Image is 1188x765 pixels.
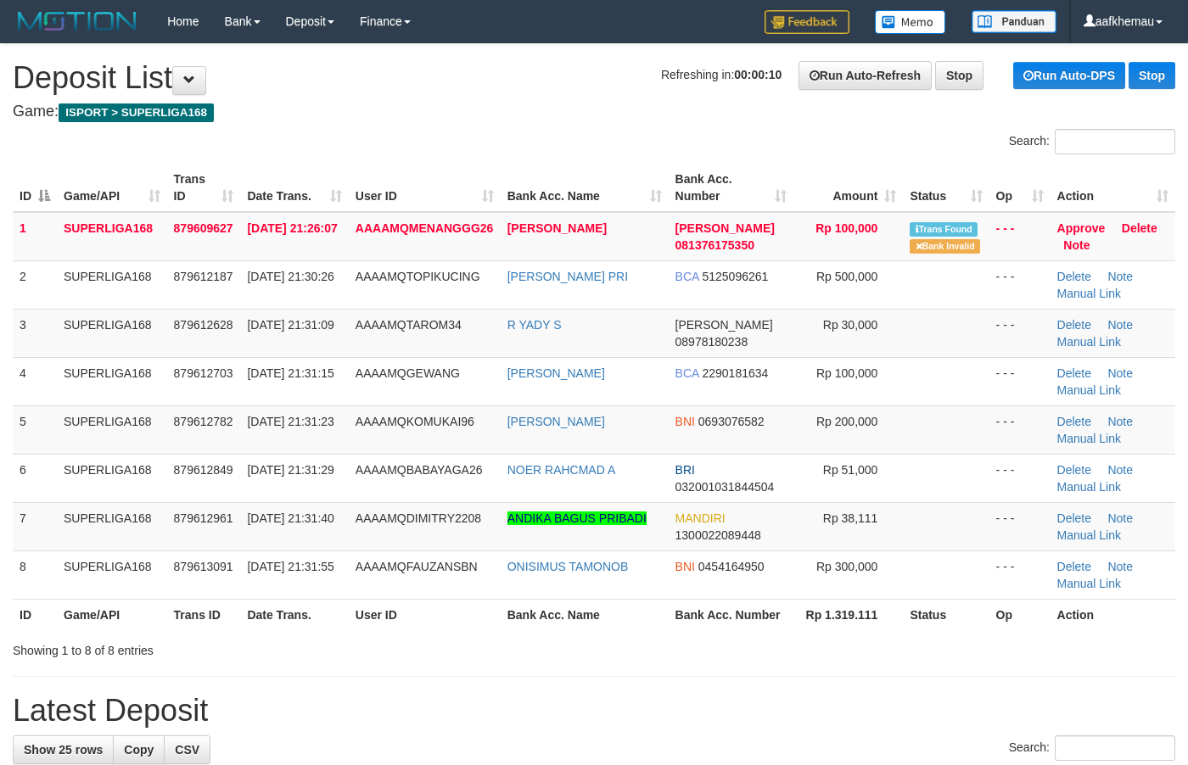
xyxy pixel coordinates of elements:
td: SUPERLIGA168 [57,309,167,357]
td: SUPERLIGA168 [57,405,167,454]
span: AAAAMQDIMITRY2208 [356,511,481,525]
span: [DATE] 21:31:15 [247,366,333,380]
span: Copy 1300022089448 to clipboard [675,528,761,542]
span: Copy 081376175350 to clipboard [675,238,754,252]
a: Manual Link [1057,383,1122,397]
a: [PERSON_NAME] [507,221,607,235]
a: [PERSON_NAME] PRI [507,270,628,283]
td: - - - [989,357,1051,405]
th: Status [903,599,989,630]
th: Bank Acc. Number [669,599,793,630]
span: MANDIRI [675,511,726,525]
a: Delete [1057,415,1091,428]
a: [PERSON_NAME] [507,415,605,428]
a: R YADY S [507,318,562,332]
td: 7 [13,502,57,550]
a: ANDIKA BAGUS PRIBADI [507,511,647,525]
a: NOER RAHCMAD A [507,463,616,477]
td: 3 [13,309,57,357]
td: - - - [989,454,1051,502]
span: [DATE] 21:31:55 [247,560,333,573]
a: Delete [1057,560,1091,573]
span: AAAAMQFAUZANSBN [356,560,478,573]
span: [PERSON_NAME] [675,221,775,235]
a: [PERSON_NAME] [507,366,605,380]
th: ID: activate to sort column descending [13,164,57,212]
span: AAAAMQGEWANG [356,366,460,380]
a: Delete [1057,366,1091,380]
span: 879613091 [174,560,233,573]
a: Delete [1057,270,1091,283]
a: Manual Link [1057,287,1122,300]
td: SUPERLIGA168 [57,357,167,405]
span: Copy [124,743,154,757]
td: - - - [989,550,1051,599]
th: Game/API: activate to sort column ascending [57,164,167,212]
a: Show 25 rows [13,735,114,764]
td: - - - [989,502,1051,550]
a: Note [1107,366,1133,380]
span: Rp 300,000 [816,560,877,573]
th: Date Trans. [240,599,348,630]
span: Copy 0693076582 to clipboard [698,415,765,428]
span: 879612849 [174,463,233,477]
img: MOTION_logo.png [13,8,142,34]
span: Rp 51,000 [823,463,878,477]
th: Bank Acc. Name: activate to sort column ascending [501,164,669,212]
span: AAAAMQTOPIKUCING [356,270,480,283]
a: Note [1107,560,1133,573]
td: SUPERLIGA168 [57,212,167,261]
td: SUPERLIGA168 [57,502,167,550]
th: Bank Acc. Name [501,599,669,630]
span: Copy 2290181634 to clipboard [702,366,768,380]
a: Note [1063,238,1090,252]
th: Trans ID [167,599,241,630]
span: AAAAMQTAROM34 [356,318,462,332]
input: Search: [1055,129,1175,154]
span: BRI [675,463,695,477]
td: 8 [13,550,57,599]
span: ISPORT > SUPERLIGA168 [59,103,214,122]
a: Stop [1129,62,1175,89]
a: Manual Link [1057,480,1122,494]
span: Show 25 rows [24,743,103,757]
span: Copy 032001031844504 to clipboard [675,480,775,494]
h1: Deposit List [13,61,1175,95]
span: [DATE] 21:26:07 [247,221,337,235]
a: Run Auto-DPS [1013,62,1125,89]
td: - - - [989,405,1051,454]
span: AAAAMQMENANGGG26 [356,221,494,235]
span: AAAAMQBABAYAGA26 [356,463,483,477]
td: - - - [989,309,1051,357]
img: Feedback.jpg [765,10,849,34]
img: panduan.png [972,10,1056,33]
span: Rp 38,111 [823,511,878,525]
div: Showing 1 to 8 of 8 entries [13,635,482,659]
a: Run Auto-Refresh [799,61,932,90]
th: Date Trans.: activate to sort column ascending [240,164,348,212]
a: Copy [113,735,165,764]
span: 879612961 [174,511,233,525]
a: Delete [1057,511,1091,525]
td: - - - [989,260,1051,309]
a: Manual Link [1057,432,1122,445]
th: Game/API [57,599,167,630]
a: Note [1107,415,1133,428]
span: BCA [675,366,699,380]
h1: Latest Deposit [13,694,1175,728]
span: [DATE] 21:31:40 [247,511,333,525]
span: CSV [175,743,199,757]
th: Bank Acc. Number: activate to sort column ascending [669,164,793,212]
span: [DATE] 21:31:23 [247,415,333,428]
th: Rp 1.319.111 [793,599,904,630]
td: SUPERLIGA168 [57,550,167,599]
a: Approve [1057,221,1106,235]
td: 1 [13,212,57,261]
span: Copy 5125096261 to clipboard [702,270,768,283]
span: [DATE] 21:31:29 [247,463,333,477]
h4: Game: [13,103,1175,120]
a: Delete [1057,318,1091,332]
span: BNI [675,415,695,428]
td: 4 [13,357,57,405]
a: ONISIMUS TAMONOB [507,560,629,573]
